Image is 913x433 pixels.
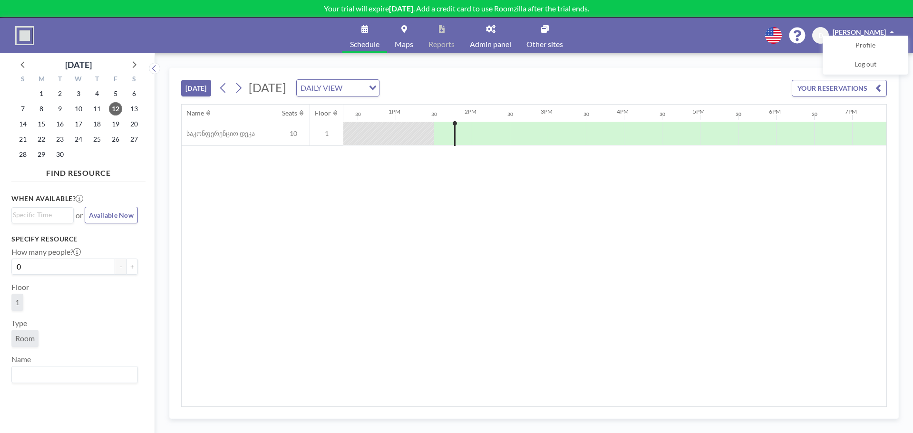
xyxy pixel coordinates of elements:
b: [DATE] [389,4,413,13]
span: საკონფერენციო დეკა [182,129,255,138]
div: Seats [282,109,297,117]
span: Reports [428,40,455,48]
span: Tuesday, September 9, 2025 [53,102,67,115]
a: Reports [421,18,462,53]
span: Wednesday, September 17, 2025 [72,117,85,131]
span: Friday, September 19, 2025 [109,117,122,131]
span: Sunday, September 14, 2025 [16,117,29,131]
span: Admin panel [470,40,511,48]
div: 3PM [541,108,553,115]
div: Name [186,109,204,117]
label: Name [11,355,31,364]
span: Monday, September 22, 2025 [35,133,48,146]
span: Room [15,334,35,343]
input: Search for option [345,82,363,94]
div: S [14,74,32,86]
div: 30 [583,111,589,117]
span: Sunday, September 21, 2025 [16,133,29,146]
span: 1 [15,298,19,307]
div: 30 [812,111,817,117]
div: 7PM [845,108,857,115]
span: Thursday, September 18, 2025 [90,117,104,131]
div: F [106,74,125,86]
div: S [125,74,143,86]
div: Search for option [297,80,379,96]
div: 4PM [617,108,629,115]
div: 30 [355,111,361,117]
div: 30 [736,111,741,117]
span: Saturday, September 6, 2025 [127,87,141,100]
span: 1 [310,129,343,138]
a: Log out [823,55,908,74]
span: Maps [395,40,413,48]
span: Wednesday, September 3, 2025 [72,87,85,100]
span: Log out [855,60,876,69]
a: Profile [823,36,908,55]
div: Floor [315,109,331,117]
h4: FIND RESOURCE [11,164,146,178]
h3: Specify resource [11,235,138,243]
button: + [126,259,138,275]
div: T [87,74,106,86]
button: [DATE] [181,80,211,96]
label: How many people? [11,247,81,257]
span: Schedule [350,40,379,48]
span: Saturday, September 13, 2025 [127,102,141,115]
span: D [818,31,823,40]
span: Profile [855,41,875,50]
label: Floor [11,282,29,292]
span: Friday, September 26, 2025 [109,133,122,146]
img: organization-logo [15,26,34,45]
span: [DATE] [249,80,286,95]
div: 1PM [389,108,400,115]
div: 30 [660,111,665,117]
span: Thursday, September 25, 2025 [90,133,104,146]
span: Tuesday, September 30, 2025 [53,148,67,161]
span: Monday, September 8, 2025 [35,102,48,115]
button: YOUR RESERVATIONS [792,80,887,96]
div: Search for option [12,208,73,222]
span: Wednesday, September 24, 2025 [72,133,85,146]
span: Saturday, September 20, 2025 [127,117,141,131]
div: Search for option [12,366,137,383]
div: 30 [507,111,513,117]
div: M [32,74,51,86]
span: Saturday, September 27, 2025 [127,133,141,146]
a: Other sites [519,18,571,53]
span: Available Now [89,211,134,219]
div: [DATE] [65,58,92,71]
button: Available Now [85,207,138,223]
span: Sunday, September 28, 2025 [16,148,29,161]
span: Tuesday, September 2, 2025 [53,87,67,100]
span: DAILY VIEW [299,82,344,94]
span: Thursday, September 4, 2025 [90,87,104,100]
span: Monday, September 1, 2025 [35,87,48,100]
span: Tuesday, September 23, 2025 [53,133,67,146]
span: Friday, September 12, 2025 [109,102,122,115]
input: Search for option [13,210,68,220]
label: Type [11,318,27,328]
span: [PERSON_NAME] [833,28,886,36]
div: 5PM [693,108,705,115]
button: - [115,259,126,275]
span: Monday, September 15, 2025 [35,117,48,131]
div: 30 [431,111,437,117]
div: T [51,74,69,86]
span: Friday, September 5, 2025 [109,87,122,100]
span: Monday, September 29, 2025 [35,148,48,161]
span: Other sites [526,40,563,48]
div: W [69,74,88,86]
span: 10 [277,129,310,138]
span: Sunday, September 7, 2025 [16,102,29,115]
span: or [76,211,83,220]
input: Search for option [13,368,132,381]
a: Maps [387,18,421,53]
div: 2PM [465,108,476,115]
span: Thursday, September 11, 2025 [90,102,104,115]
a: Schedule [342,18,387,53]
span: Tuesday, September 16, 2025 [53,117,67,131]
a: Admin panel [462,18,519,53]
span: Wednesday, September 10, 2025 [72,102,85,115]
div: 6PM [769,108,781,115]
